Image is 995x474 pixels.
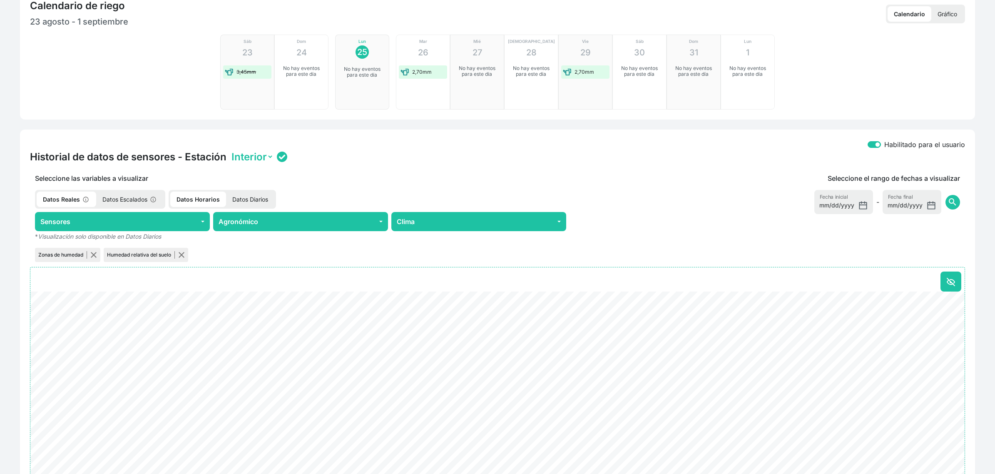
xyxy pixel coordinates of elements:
[296,46,307,59] p: 24
[563,68,571,76] img: water-event
[170,192,226,207] p: Datos Horarios
[931,6,963,22] p: Gráfico
[618,65,661,77] p: No hay eventos para este día
[30,173,571,183] p: Seleccione las variables a visualizar
[689,38,698,45] p: Dom
[225,68,233,76] img: water-event
[575,69,594,75] p: 2,70mm
[412,69,432,75] p: 2,70mm
[876,197,879,207] span: -
[945,195,960,210] button: search
[526,46,537,59] p: 28
[744,38,751,45] p: Lun
[242,46,253,59] p: 23
[582,38,589,45] p: Vie
[391,212,566,231] button: Clima
[280,65,323,77] p: No hay eventos para este día
[244,38,251,45] p: Sáb
[672,65,715,77] p: No hay eventos para este día
[473,46,482,59] p: 27
[96,192,164,207] p: Datos Escalados
[726,65,769,77] p: No hay eventos para este día
[828,173,960,183] p: Seleccione el rango de fechas a visualizar
[418,46,428,59] p: 26
[510,65,552,77] p: No hay eventos para este día
[38,251,87,259] p: Zonas de humedad
[358,38,366,45] p: Lun
[213,212,388,231] button: Agronómico
[419,38,427,45] p: Mar
[341,66,383,78] p: No hay eventos para este día
[948,197,958,207] span: search
[107,251,175,259] p: Humedad relativa del suelo
[580,46,591,59] p: 29
[400,68,409,76] img: water-event
[230,150,274,163] select: Station selector
[30,151,226,163] h4: Historial de datos de sensores - Estación
[456,65,498,77] p: No hay eventos para este día
[277,152,287,162] img: status
[636,38,644,45] p: Sáb
[473,38,481,45] p: Mié
[888,6,931,22] p: Calendario
[508,38,555,45] p: [DEMOGRAPHIC_DATA]
[236,69,256,75] p: 3,45mm
[940,272,961,292] button: Ocultar todo
[37,192,96,207] p: Datos Reales
[38,233,161,240] em: Visualización solo disponible en Datos Diarios
[357,46,367,58] p: 25
[35,212,210,231] button: Sensores
[746,46,749,59] p: 1
[884,140,965,150] label: Habilitado para el usuario
[30,15,497,28] p: 23 agosto - 1 septiembre
[689,46,698,59] p: 31
[634,46,645,59] p: 30
[226,192,274,207] p: Datos Diarios
[297,38,306,45] p: Dom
